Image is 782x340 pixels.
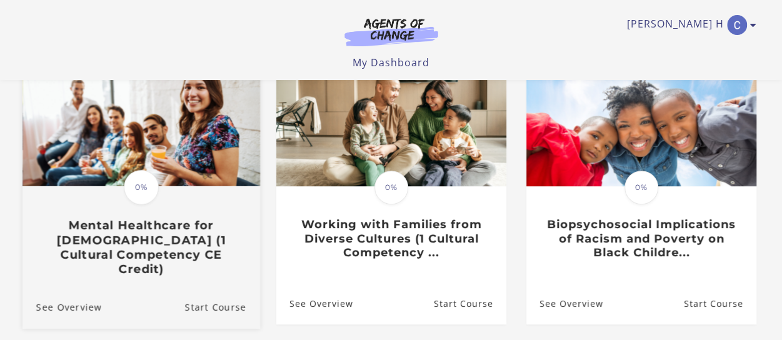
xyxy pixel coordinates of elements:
[124,169,159,204] span: 0%
[276,284,353,324] a: Working with Families from Diverse Cultures (1 Cultural Competency ...: See Overview
[526,284,603,324] a: Biopsychosocial Implications of Racism and Poverty on Black Childre...: See Overview
[624,171,658,204] span: 0%
[353,56,429,69] a: My Dashboard
[22,286,101,328] a: Mental Healthcare for Latinos (1 Cultural Competency CE Credit): See Overview
[331,17,451,46] img: Agents of Change Logo
[683,284,756,324] a: Biopsychosocial Implications of Racism and Poverty on Black Childre...: Resume Course
[289,217,493,260] h3: Working with Families from Diverse Cultures (1 Cultural Competency ...
[539,217,743,260] h3: Biopsychosocial Implications of Racism and Poverty on Black Childre...
[433,284,506,324] a: Working with Families from Diverse Cultures (1 Cultural Competency ...: Resume Course
[36,218,246,276] h3: Mental Healthcare for [DEMOGRAPHIC_DATA] (1 Cultural Competency CE Credit)
[627,15,750,35] a: Toggle menu
[184,286,259,328] a: Mental Healthcare for Latinos (1 Cultural Competency CE Credit): Resume Course
[374,171,408,204] span: 0%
